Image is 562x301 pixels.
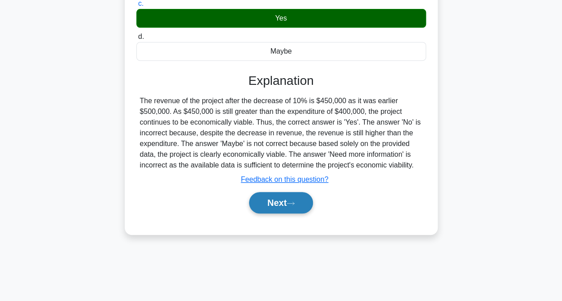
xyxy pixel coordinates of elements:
div: The revenue of the project after the decrease of 10% is $450,000 as it was earlier $500,000. As $... [140,96,423,171]
h3: Explanation [142,73,421,88]
button: Next [249,192,313,213]
div: Maybe [136,42,426,61]
a: Feedback on this question? [241,176,329,183]
div: Yes [136,9,426,28]
span: d. [138,33,144,40]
